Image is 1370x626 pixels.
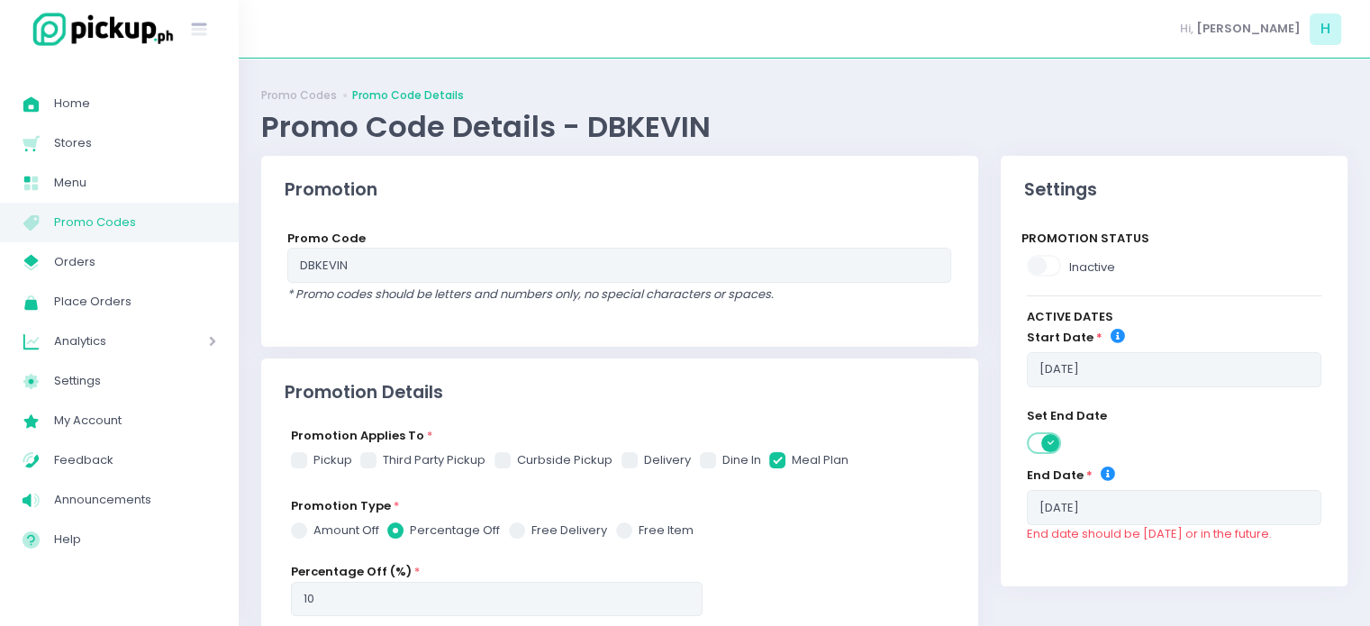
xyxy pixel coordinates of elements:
label: pickup [291,451,352,469]
h3: Promotion [285,179,978,200]
img: logo [23,10,176,49]
label: Promotion Type [291,497,391,515]
div: Promo Code Details - DBKEVIN [261,109,1347,144]
div: Active Dates [1027,308,1321,326]
span: Help [54,528,216,551]
h3: Settings [1024,179,1347,200]
label: Promo Code [287,230,366,248]
span: Settings [54,369,216,393]
span: H [1310,14,1341,45]
div: Promotion Status [1015,230,1149,248]
input: 📅 Select start date [1027,352,1321,386]
span: Announcements [54,488,216,512]
label: percentage off [387,522,500,540]
label: delivery [621,451,691,469]
span: Hi, [1180,20,1193,38]
span: Place Orders [54,290,216,313]
h3: Promotion Details [285,382,978,403]
label: Promotion Applies To [291,427,424,445]
input: 📅 Select end date [1027,490,1321,524]
a: Promo Code Details [352,87,464,104]
input: Promo Code [287,248,951,282]
span: Feedback [54,449,216,472]
span: Home [54,92,216,115]
span: [PERSON_NAME] [1196,20,1301,38]
span: Promo Codes [54,211,216,234]
label: meal plan [769,451,848,469]
span: set end date [1027,407,1107,424]
label: Percentage Off (%) [291,563,412,581]
input: Percentage Off [291,582,703,616]
label: third party pickup [360,451,485,469]
label: free item [616,522,694,540]
label: Inactive [1069,259,1115,277]
a: Promo Codes [261,87,337,104]
label: free delivery [509,522,607,540]
span: Orders [54,250,216,274]
span: Analytics [54,330,158,353]
label: amount off [291,522,379,540]
span: end date [1027,467,1084,484]
span: My Account [54,409,216,432]
div: * Promo codes should be letters and numbers only, no special characters or spaces. [287,286,951,304]
label: curbside pickup [494,451,612,469]
span: End date should be [DATE] or in the future. [1027,525,1272,542]
span: Stores [54,132,216,155]
span: Menu [54,171,216,195]
span: start date [1027,329,1093,346]
label: dine in [700,451,761,469]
